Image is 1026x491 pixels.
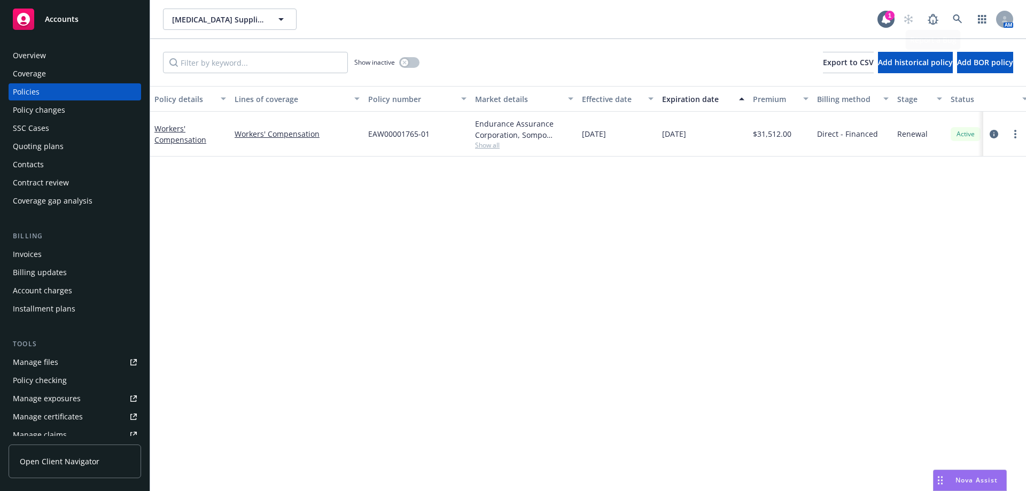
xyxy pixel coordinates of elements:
[13,192,92,209] div: Coverage gap analysis
[9,65,141,82] a: Coverage
[933,470,1007,491] button: Nova Assist
[13,246,42,263] div: Invoices
[662,93,733,105] div: Expiration date
[9,246,141,263] a: Invoices
[235,93,348,105] div: Lines of coverage
[13,47,46,64] div: Overview
[13,426,67,443] div: Manage claims
[957,52,1013,73] button: Add BOR policy
[9,4,141,34] a: Accounts
[13,138,64,155] div: Quoting plans
[13,300,75,317] div: Installment plans
[9,372,141,389] a: Policy checking
[753,93,797,105] div: Premium
[988,128,1000,141] a: circleInformation
[582,93,642,105] div: Effective date
[13,354,58,371] div: Manage files
[817,93,877,105] div: Billing method
[172,14,265,25] span: [MEDICAL_DATA] Supplies Inc.
[9,264,141,281] a: Billing updates
[475,118,573,141] div: Endurance Assurance Corporation, Sompo International, Risk Placement Services, Inc. (RPS)
[955,129,976,139] span: Active
[897,93,930,105] div: Stage
[150,86,230,112] button: Policy details
[878,57,953,67] span: Add historical policy
[823,52,874,73] button: Export to CSV
[753,128,791,139] span: $31,512.00
[163,52,348,73] input: Filter by keyword...
[154,123,206,145] a: Workers' Compensation
[885,11,895,20] div: 1
[9,282,141,299] a: Account charges
[9,192,141,209] a: Coverage gap analysis
[475,141,573,150] span: Show all
[955,476,998,485] span: Nova Assist
[582,128,606,139] span: [DATE]
[878,52,953,73] button: Add historical policy
[898,9,919,30] a: Start snowing
[934,470,947,490] div: Drag to move
[897,128,928,139] span: Renewal
[368,93,455,105] div: Policy number
[9,156,141,173] a: Contacts
[9,339,141,349] div: Tools
[13,120,49,137] div: SSC Cases
[9,47,141,64] a: Overview
[154,93,214,105] div: Policy details
[13,156,44,173] div: Contacts
[13,264,67,281] div: Billing updates
[1009,128,1022,141] a: more
[9,390,141,407] a: Manage exposures
[951,93,1016,105] div: Status
[813,86,893,112] button: Billing method
[9,231,141,241] div: Billing
[9,300,141,317] a: Installment plans
[20,456,99,467] span: Open Client Navigator
[9,354,141,371] a: Manage files
[9,83,141,100] a: Policies
[823,57,874,67] span: Export to CSV
[354,58,395,67] span: Show inactive
[475,93,562,105] div: Market details
[893,86,946,112] button: Stage
[13,282,72,299] div: Account charges
[957,57,1013,67] span: Add BOR policy
[45,15,79,24] span: Accounts
[9,174,141,191] a: Contract review
[471,86,578,112] button: Market details
[13,65,46,82] div: Coverage
[9,138,141,155] a: Quoting plans
[658,86,749,112] button: Expiration date
[749,86,813,112] button: Premium
[947,9,968,30] a: Search
[13,408,83,425] div: Manage certificates
[13,174,69,191] div: Contract review
[13,83,40,100] div: Policies
[9,120,141,137] a: SSC Cases
[662,128,686,139] span: [DATE]
[9,426,141,443] a: Manage claims
[922,9,944,30] a: Report a Bug
[368,128,430,139] span: EAW00001765-01
[971,9,993,30] a: Switch app
[9,408,141,425] a: Manage certificates
[9,102,141,119] a: Policy changes
[13,390,81,407] div: Manage exposures
[235,128,360,139] a: Workers' Compensation
[817,128,878,139] span: Direct - Financed
[13,102,65,119] div: Policy changes
[578,86,658,112] button: Effective date
[163,9,297,30] button: [MEDICAL_DATA] Supplies Inc.
[230,86,364,112] button: Lines of coverage
[364,86,471,112] button: Policy number
[13,372,67,389] div: Policy checking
